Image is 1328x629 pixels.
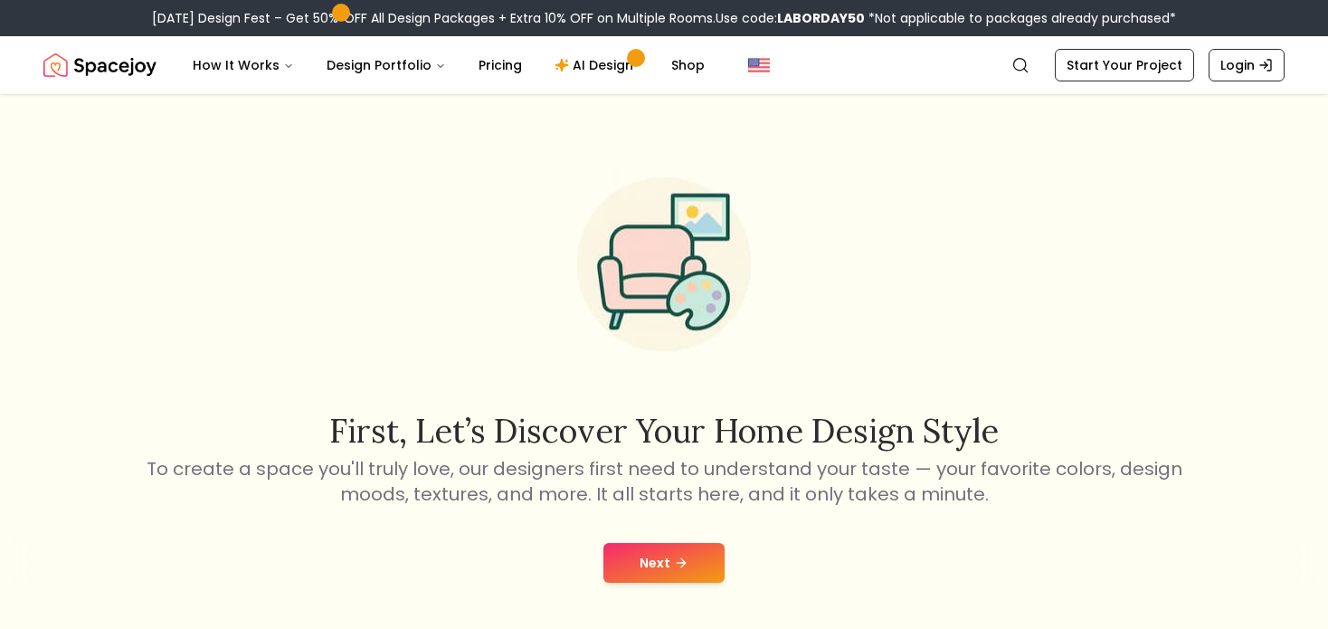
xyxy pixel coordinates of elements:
[777,9,865,27] b: LABORDAY50
[43,36,1285,94] nav: Global
[548,148,780,380] img: Start Style Quiz Illustration
[657,47,719,83] a: Shop
[152,9,1176,27] div: [DATE] Design Fest – Get 50% OFF All Design Packages + Extra 10% OFF on Multiple Rooms.
[178,47,719,83] nav: Main
[312,47,460,83] button: Design Portfolio
[1209,49,1285,81] a: Login
[716,9,865,27] span: Use code:
[603,543,725,583] button: Next
[43,47,157,83] a: Spacejoy
[178,47,308,83] button: How It Works
[748,54,770,76] img: United States
[1055,49,1194,81] a: Start Your Project
[143,413,1185,449] h2: First, let’s discover your home design style
[540,47,653,83] a: AI Design
[464,47,536,83] a: Pricing
[43,47,157,83] img: Spacejoy Logo
[865,9,1176,27] span: *Not applicable to packages already purchased*
[143,456,1185,507] p: To create a space you'll truly love, our designers first need to understand your taste — your fav...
